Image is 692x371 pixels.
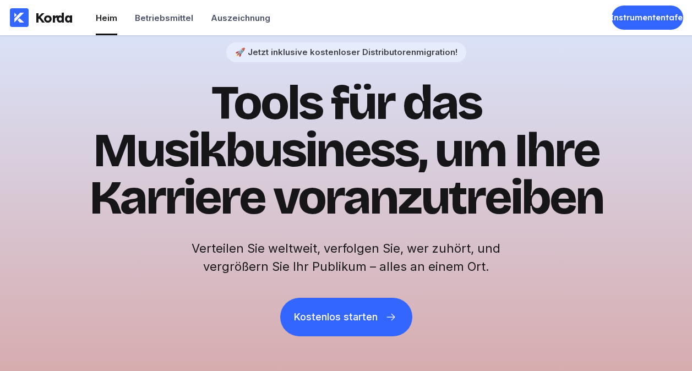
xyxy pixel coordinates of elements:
button: Kostenlos starten [280,298,412,336]
h1: Tools für das Musikbusiness, um Ihre Karriere voranzutreiben [77,80,616,222]
div: Heim [96,13,117,23]
div: Korda [35,9,73,26]
div: Kostenlos starten [294,312,377,323]
h2: Verteilen Sie weltweit, verfolgen Sie, wer zuhört, und vergrößern Sie Ihr Publikum – alles an ein... [170,239,522,276]
div: Betriebsmittel [135,13,193,23]
a: Instrumententafel [612,6,683,30]
div: Auszeichnung [211,13,270,23]
div: 🚀 Jetzt inklusive kostenloser Distributorenmigration! [235,47,457,57]
div: Instrumententafel [610,12,684,23]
